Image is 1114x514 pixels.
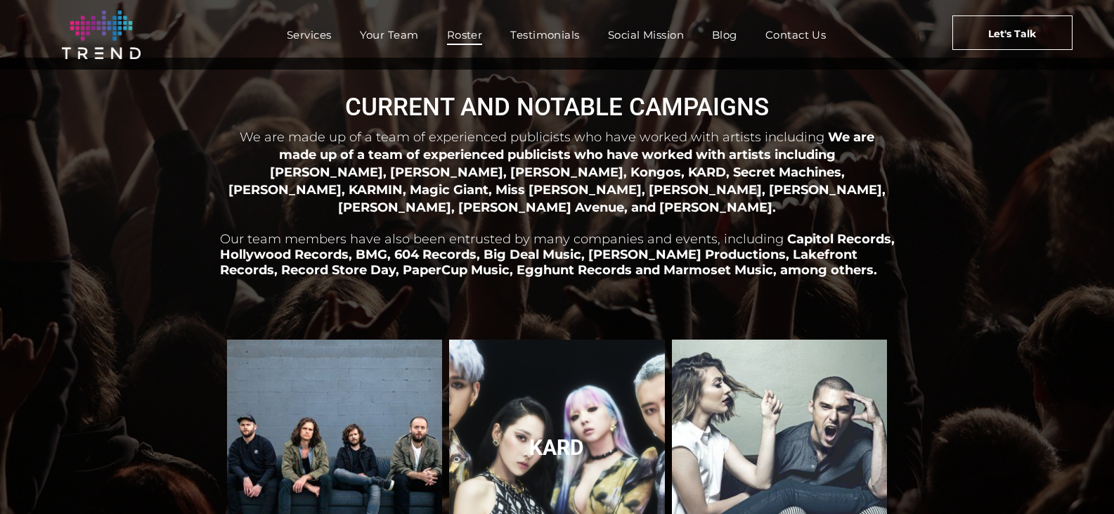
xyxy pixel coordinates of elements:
iframe: Chat Widget [1044,446,1114,514]
span: We are made up of a team of experienced publicists who have worked with artists including [PERSON... [228,129,886,214]
a: Let's Talk [952,15,1073,50]
span: Let's Talk [988,16,1036,51]
a: Testimonials [496,25,593,45]
img: logo [62,11,141,59]
span: CURRENT AND NOTABLE CAMPAIGNS [345,93,769,122]
span: We are made up of a team of experienced publicists who have worked with artists including [240,129,824,145]
a: Social Mission [594,25,698,45]
a: Services [273,25,346,45]
a: Your Team [346,25,433,45]
a: Blog [698,25,751,45]
a: Roster [433,25,497,45]
span: Capitol Records, Hollywood Records, BMG, 604 Records, Big Deal Music, [PERSON_NAME] Productions, ... [220,231,895,278]
a: Contact Us [751,25,841,45]
span: Our team members have also been entrusted by many companies and events, including [220,231,784,247]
